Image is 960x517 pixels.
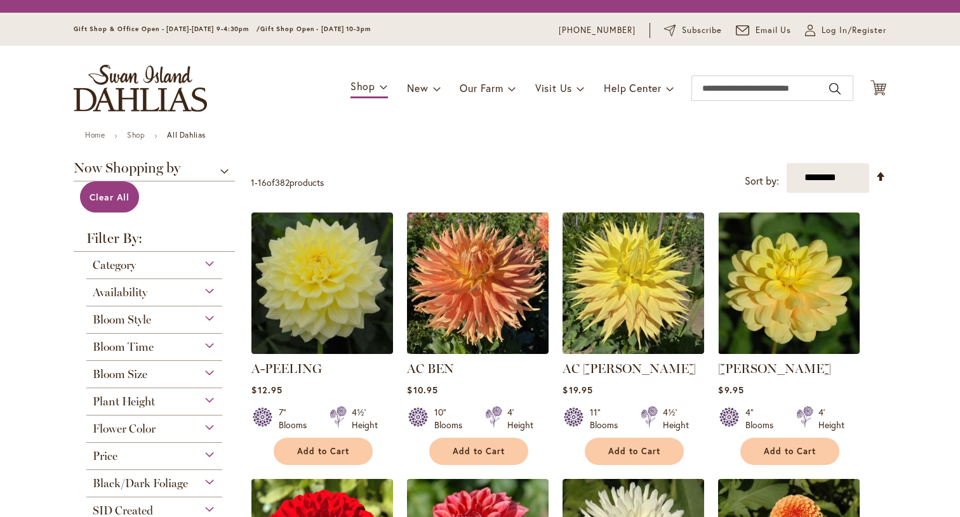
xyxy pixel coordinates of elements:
[74,161,235,181] span: Now Shopping by
[279,406,314,431] div: 7" Blooms
[682,24,722,37] span: Subscribe
[74,232,235,252] strong: Filter By:
[718,213,860,354] img: AHOY MATEY
[563,213,704,354] img: AC Jeri
[407,344,549,357] a: AC BEN
[93,367,147,381] span: Bloom Size
[535,81,572,95] span: Visit Us
[604,81,662,95] span: Help Center
[251,384,282,396] span: $12.95
[275,176,290,188] span: 382
[167,130,206,140] strong: All Dahlias
[664,24,722,37] a: Subscribe
[74,25,260,33] span: Gift Shop & Office Open - [DATE]-[DATE] 9-4:30pm /
[818,406,844,431] div: 4' Height
[251,344,393,357] a: A-Peeling
[829,79,841,99] button: Search
[251,173,324,193] p: - of products
[260,25,371,33] span: Gift Shop Open - [DATE] 10-3pm
[718,344,860,357] a: AHOY MATEY
[736,24,792,37] a: Email Us
[93,476,188,490] span: Black/Dark Foliage
[297,446,349,457] span: Add to Cart
[585,438,684,465] button: Add to Cart
[407,213,549,354] img: AC BEN
[93,449,117,463] span: Price
[434,406,470,431] div: 10" Blooms
[251,213,393,354] img: A-Peeling
[407,81,428,95] span: New
[350,79,375,93] span: Shop
[93,258,136,272] span: Category
[407,361,454,376] a: AC BEN
[764,446,816,457] span: Add to Cart
[93,340,154,354] span: Bloom Time
[740,438,839,465] button: Add to Cart
[93,313,151,327] span: Bloom Style
[251,361,322,376] a: A-PEELING
[85,130,105,140] a: Home
[756,24,792,37] span: Email Us
[258,176,267,188] span: 16
[590,406,625,431] div: 11" Blooms
[127,130,145,140] a: Shop
[563,361,696,376] a: AC [PERSON_NAME]
[822,24,886,37] span: Log In/Register
[718,361,831,376] a: [PERSON_NAME]
[805,24,886,37] a: Log In/Register
[429,438,528,465] button: Add to Cart
[93,285,147,299] span: Availability
[563,384,592,396] span: $19.95
[663,406,689,431] div: 4½' Height
[453,446,505,457] span: Add to Cart
[74,65,207,112] a: store logo
[745,406,781,431] div: 4" Blooms
[745,169,779,193] label: Sort by:
[352,406,378,431] div: 4½' Height
[407,384,437,396] span: $10.95
[608,446,660,457] span: Add to Cart
[251,176,255,188] span: 1
[563,344,704,357] a: AC Jeri
[718,384,743,396] span: $9.95
[507,406,533,431] div: 4' Height
[93,395,155,409] span: Plant Height
[93,422,156,436] span: Flower Color
[90,191,130,203] span: Clear All
[559,24,636,37] a: [PHONE_NUMBER]
[460,81,503,95] span: Our Farm
[274,438,373,465] button: Add to Cart
[80,181,139,213] a: Clear All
